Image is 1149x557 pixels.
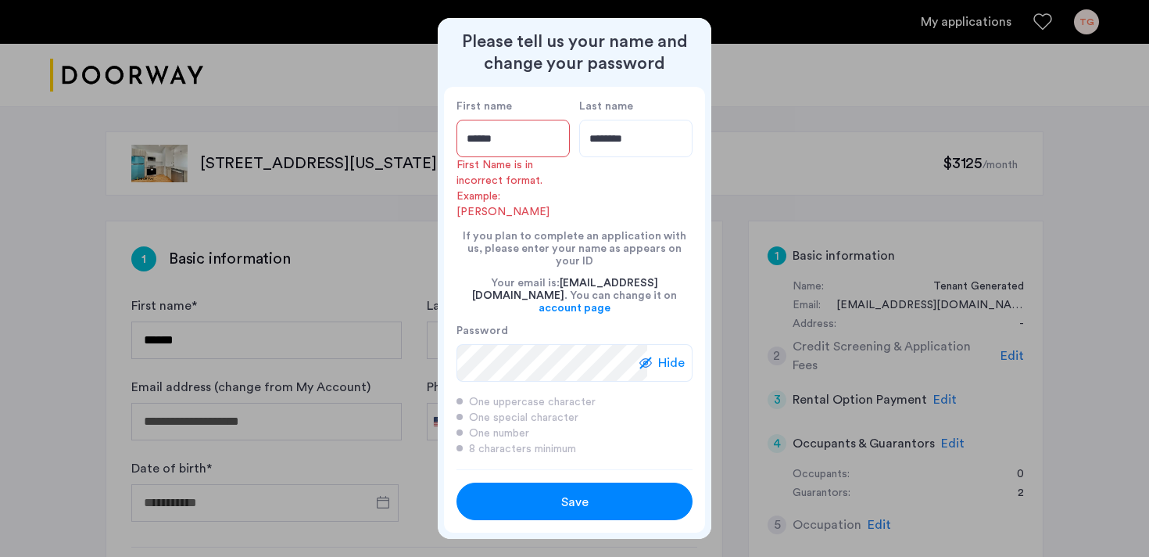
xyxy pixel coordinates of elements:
[456,410,693,426] div: One special character
[456,268,693,324] div: Your email is: . You can change it on
[456,160,549,217] span: First Name is in incorrect format. Example: [PERSON_NAME]
[472,278,658,301] span: [EMAIL_ADDRESS][DOMAIN_NAME]
[539,302,610,314] a: account page
[444,31,705,74] h2: Please tell us your name and change your password
[561,493,589,512] span: Save
[658,354,685,372] span: Hide
[456,483,693,520] button: button
[456,394,693,410] div: One uppercase character
[456,324,647,338] label: Password
[456,426,693,441] div: One number
[579,99,693,113] label: Last name
[456,441,693,457] div: 8 characters minimum
[456,221,693,268] div: If you plan to complete an application with us, please enter your name as appears on your ID
[456,99,570,113] label: First name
